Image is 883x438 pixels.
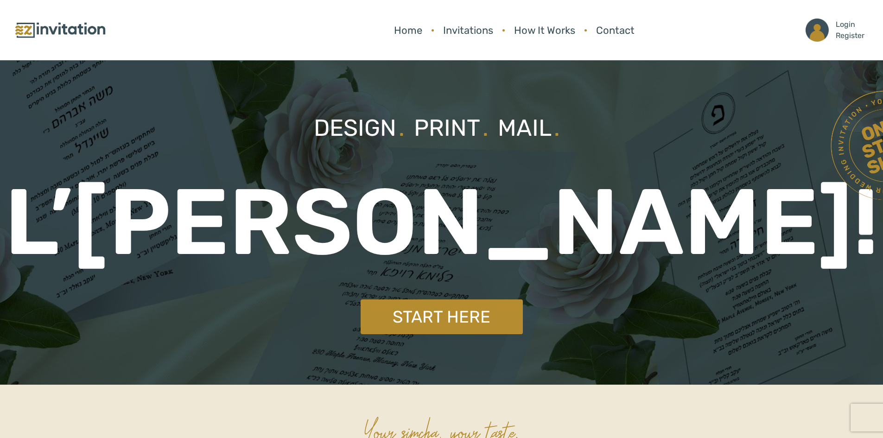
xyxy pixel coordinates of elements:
a: Invitations [438,18,498,43]
img: ico_account.png [806,19,829,42]
a: Home [389,18,427,43]
p: L’[PERSON_NAME]! [5,153,879,292]
a: LoginRegister [801,14,869,46]
img: logo.png [14,20,107,40]
a: Start Here [361,299,523,334]
iframe: chat widget [844,401,874,429]
a: How It Works [509,18,580,43]
span: . [399,114,405,142]
span: . [554,114,560,142]
span: . [483,114,489,142]
p: Login Register [836,19,864,41]
p: Design Print Mail [314,111,569,146]
a: Contact [591,18,639,43]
